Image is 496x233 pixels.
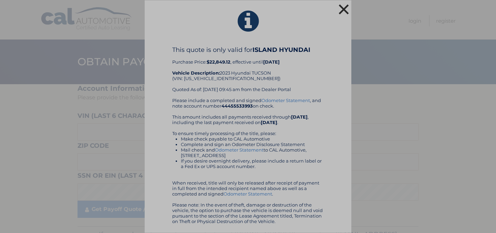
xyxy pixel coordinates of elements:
b: 44455533993 [221,103,253,109]
li: Make check payable to CAL Automotive [181,136,324,142]
div: Please include a completed and signed , and note account number on check. This amount includes al... [172,98,324,224]
li: Mail check and to CAL Automotive, [STREET_ADDRESS] [181,147,324,158]
div: Purchase Price: , effective until 2023 Hyundai TUCSON (VIN: [US_VEHICLE_IDENTIFICATION_NUMBER]) Q... [172,46,324,98]
li: If you desire overnight delivery, please include a return label or a Fed Ex or UPS account number. [181,158,324,169]
a: Odometer Statement [224,191,272,197]
strong: Vehicle Description: [172,70,220,76]
b: [DATE] [261,120,277,125]
a: Odometer Statement [215,147,263,153]
b: [DATE] [263,59,280,65]
b: $22,849.12 [207,59,230,65]
a: Odometer Statement [261,98,310,103]
b: ISLAND HYUNDAI [252,46,310,54]
li: Complete and sign an Odometer Disclosure Statement [181,142,324,147]
b: [DATE] [291,114,308,120]
h4: This quote is only valid for [172,46,324,54]
button: × [337,2,351,16]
